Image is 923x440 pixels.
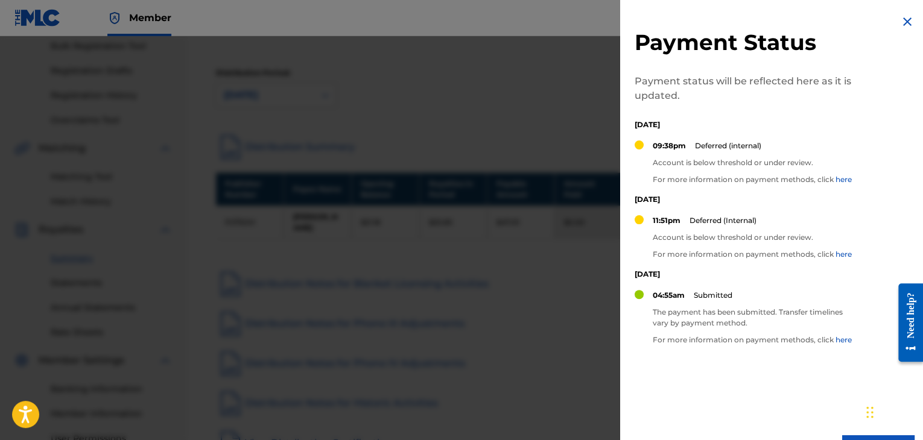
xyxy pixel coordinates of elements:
img: MLC Logo [14,9,61,27]
iframe: Resource Center [889,274,923,371]
a: here [836,335,852,344]
p: Submitted [694,290,732,301]
p: 09:38pm [653,140,686,151]
p: For more information on payment methods, click [653,335,858,345]
p: [DATE] [635,269,858,280]
p: [DATE] [635,119,858,130]
iframe: Chat Widget [863,382,923,440]
p: Deferred (Internal) [690,215,756,226]
p: 04:55am [653,290,685,301]
span: Member [129,11,171,25]
p: For more information on payment methods, click [653,174,852,185]
p: Account is below threshold or under review. [653,157,852,168]
h2: Payment Status [635,29,858,56]
p: Payment status will be reflected here as it is updated. [635,74,858,103]
p: For more information on payment methods, click [653,249,852,260]
a: here [836,250,852,259]
p: [DATE] [635,194,858,205]
p: The payment has been submitted. Transfer timelines vary by payment method. [653,307,858,328]
a: here [836,175,852,184]
p: Deferred (internal) [695,140,761,151]
p: 11:51pm [653,215,680,226]
img: Top Rightsholder [107,11,122,25]
div: Drag [866,394,874,430]
p: Account is below threshold or under review. [653,232,852,243]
